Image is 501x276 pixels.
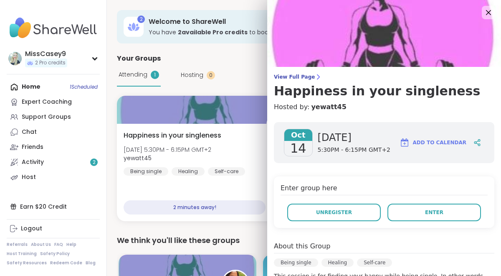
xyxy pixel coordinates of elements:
span: Happiness in your singleness [124,130,221,141]
button: Enter [387,204,481,221]
span: Enter [425,209,443,216]
h3: You have to book a coaching group. [149,28,406,36]
a: View Full PageHappiness in your singleness [274,74,494,99]
a: Friends [7,140,100,155]
div: 0 [207,71,215,79]
a: About Us [31,242,51,248]
span: Attending [119,70,147,79]
span: [DATE] 5:30PM - 6:15PM GMT+2 [124,146,211,154]
div: Expert Coaching [22,98,72,106]
span: Hosting [181,71,203,79]
div: 1 [151,71,159,79]
div: We think you'll like these groups [117,235,491,246]
div: Host [22,173,36,181]
span: 2 Pro credits [35,59,66,66]
button: Add to Calendar [396,133,470,153]
img: MissCasey9 [8,52,22,65]
div: Earn $20 Credit [7,199,100,214]
h4: About this Group [274,241,330,251]
div: 2 minutes away! [124,200,266,215]
div: MissCasey9 [25,49,67,59]
div: Self-care [208,167,245,176]
span: [DATE] [318,131,390,144]
h4: Enter group here [281,183,488,195]
div: Self-care [357,258,392,267]
button: Unregister [287,204,381,221]
h3: Welcome to ShareWell [149,17,406,26]
a: Referrals [7,242,28,248]
b: 2 available Pro credit s [178,28,248,36]
span: Add to Calendar [413,139,466,146]
span: 2 [93,159,96,166]
a: Support Groups [7,110,100,125]
div: Chat [22,128,37,136]
span: 5:30PM - 6:15PM GMT+2 [318,146,390,154]
a: Logout [7,221,100,236]
a: Safety Policy [40,251,70,257]
span: Oct [284,129,312,141]
div: Friends [22,143,43,151]
div: Healing [321,258,354,267]
img: ShareWell Logomark [400,138,410,148]
a: FAQ [54,242,63,248]
a: Help [66,242,76,248]
img: ShareWell Nav Logo [7,13,100,43]
span: Unregister [316,209,352,216]
b: yewatt45 [124,154,152,162]
a: Expert Coaching [7,95,100,110]
div: Logout [21,225,42,233]
div: Healing [172,167,205,176]
h3: Happiness in your singleness [274,84,494,99]
div: Activity [22,158,44,166]
div: Support Groups [22,113,71,121]
a: Host [7,170,100,185]
span: 14 [290,141,306,156]
a: Host Training [7,251,37,257]
a: Blog [86,260,96,266]
a: Redeem Code [50,260,82,266]
div: 2 [137,15,145,23]
span: Your Groups [117,54,161,64]
a: Chat [7,125,100,140]
a: Safety Resources [7,260,47,266]
a: yewatt45 [311,102,346,112]
span: View Full Page [274,74,494,80]
a: Activity2 [7,155,100,170]
h4: Hosted by: [274,102,494,112]
div: Being single [124,167,168,176]
div: Being single [274,258,318,267]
